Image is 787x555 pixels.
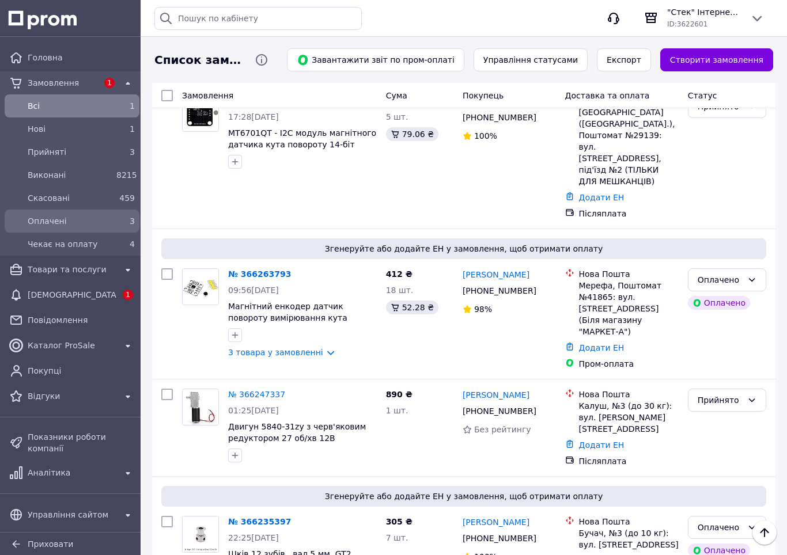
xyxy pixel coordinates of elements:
button: Експорт [597,48,651,71]
span: Товари та послуги [28,264,116,275]
a: Додати ЕН [579,343,625,352]
span: 3 [130,147,135,157]
span: Відгуки [28,390,116,402]
span: 17:28[DATE] [228,112,279,121]
div: Калуш, №3 (до 30 кг): вул. [PERSON_NAME][STREET_ADDRESS] [579,400,679,435]
span: [PHONE_NUMBER] [463,113,536,122]
button: Завантажити звіт по пром-оплаті [287,48,464,71]
span: 1 шт. [386,406,408,415]
span: 01:25[DATE] [228,406,279,415]
span: [PHONE_NUMBER] [463,534,536,543]
span: Без рейтингу [474,425,531,434]
div: Нова Пошта [579,389,679,400]
div: Пром-оплата [579,358,679,370]
span: Показники роботи компанії [28,431,135,454]
a: Фото товару [182,389,219,425]
span: 1 [123,290,133,300]
span: 8215 [116,170,137,180]
span: 22:25[DATE] [228,533,279,542]
span: 98% [474,305,492,314]
span: 1 [130,124,135,134]
span: Всi [28,100,112,112]
span: 09:56[DATE] [228,286,279,295]
img: Фото товару [183,389,218,425]
input: Пошук по кабінету [154,7,362,30]
img: Фото товару [183,516,218,552]
span: 412 ₴ [386,269,413,279]
span: Cума [386,91,407,100]
span: Замовлення [28,77,98,89]
span: 459 [119,193,135,203]
img: Фото товару [183,269,218,305]
span: 3 [130,216,135,226]
span: Скасовані [28,192,112,204]
span: Покупець [463,91,504,100]
span: Нові [28,123,112,135]
span: 5 шт. [386,112,408,121]
span: 1 [130,101,135,111]
span: Замовлення [182,91,233,100]
span: Доставка та оплата [565,91,650,100]
span: [DEMOGRAPHIC_DATA] [28,289,116,301]
div: Мерефа, Поштомат №41865: вул. [STREET_ADDRESS] (Біля магазину "МАРКЕТ-А") [579,280,679,337]
a: [PERSON_NAME] [463,389,529,401]
a: [PERSON_NAME] [463,269,529,280]
span: Статус [688,91,717,100]
span: Головна [28,52,135,63]
div: 79.06 ₴ [386,127,438,141]
span: Покупці [28,365,135,377]
span: Виконані [28,169,112,181]
span: Прийняті [28,146,112,158]
a: MT6701QT - I2C модуль магнітного датчика кута повороту 14-біт енкодер [228,128,376,161]
span: 890 ₴ [386,390,413,399]
div: 52.28 ₴ [386,301,438,314]
span: 4 [130,240,135,249]
div: [GEOGRAPHIC_DATA] ([GEOGRAPHIC_DATA].), Поштомат №29139: вул. [STREET_ADDRESS], під'їзд №2 (ТІЛЬК... [579,107,679,187]
a: 3 товара у замовленні [228,348,323,357]
a: Фото товару [182,516,219,553]
span: Згенеруйте або додайте ЕН у замовлення, щоб отримати оплату [166,491,762,502]
div: Нова Пошта [579,268,679,280]
button: Управління статусами [474,48,588,71]
span: 7 шт. [386,533,408,542]
a: Додати ЕН [579,440,625,450]
span: 1 [104,78,115,88]
span: Каталог ProSale [28,340,116,351]
span: 305 ₴ [386,517,413,526]
a: Додати ЕН [579,193,625,202]
a: Створити замовлення [660,48,773,71]
span: Повідомлення [28,314,135,326]
div: Прийнято [698,394,743,406]
span: Згенеруйте або додайте ЕН у замовлення, щоб отримати оплату [166,243,762,254]
span: 100% [474,131,497,140]
button: Наверх [752,520,777,545]
div: Нова Пошта [579,516,679,527]
div: Післяплата [579,455,679,467]
span: Чекає на оплату [28,238,112,250]
div: Оплачено [698,521,743,534]
span: Оплачені [28,215,112,227]
span: Список замовлень [154,52,245,69]
a: № 366247337 [228,390,285,399]
a: Фото товару [182,268,219,305]
div: Оплачено [688,296,750,310]
img: Фото товару [183,96,218,131]
a: [PERSON_NAME] [463,516,529,528]
span: Управління сайтом [28,509,116,520]
div: Бучач, №3 (до 10 кг): вул. [STREET_ADDRESS] [579,527,679,550]
div: Оплачено [698,273,743,286]
div: Післяплата [579,208,679,219]
a: Магнітний енкодер датчик повороту вимірювання кута AS5600 [228,302,347,334]
span: ID: 3622601 [667,20,707,28]
span: [PHONE_NUMBER] [463,286,536,295]
a: Двигун 5840-31zy з черв'яковим редуктором 27 об/хв 12В [228,422,366,443]
span: "Стек" Інтернет магазин [667,6,741,18]
span: 18 шт. [386,286,414,295]
a: Фото товару [182,95,219,132]
span: [PHONE_NUMBER] [463,406,536,416]
span: Приховати [28,539,73,549]
a: № 366235397 [228,517,291,526]
span: Аналітика [28,467,116,478]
